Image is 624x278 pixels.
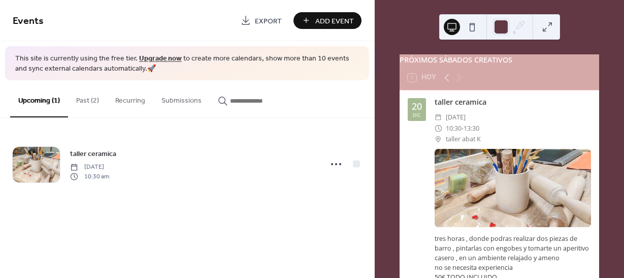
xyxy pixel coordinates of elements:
[462,123,464,134] span: -
[435,97,591,108] div: taller ceramica
[446,112,466,122] span: [DATE]
[255,16,282,26] span: Export
[400,54,599,66] div: PRÓXIMOS SÁBADOS CREATIVOS
[13,11,44,31] span: Events
[107,80,153,116] button: Recurring
[233,12,289,29] a: Export
[464,123,479,134] span: 13:30
[446,134,481,144] span: taller abat K
[10,80,68,117] button: Upcoming (1)
[435,112,442,122] div: ​
[412,102,422,111] div: 20
[413,113,421,117] div: dic
[153,80,210,116] button: Submissions
[70,149,116,160] span: taller ceramica
[435,134,442,144] div: ​
[293,12,362,29] button: Add Event
[15,54,359,74] span: This site is currently using the free tier. to create more calendars, show more than 10 events an...
[446,123,462,134] span: 10:30
[68,80,107,116] button: Past (2)
[70,163,109,172] span: [DATE]
[70,172,109,181] span: 10:30 am
[70,148,116,160] a: taller ceramica
[435,123,442,134] div: ​
[315,16,354,26] span: Add Event
[139,52,182,66] a: Upgrade now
